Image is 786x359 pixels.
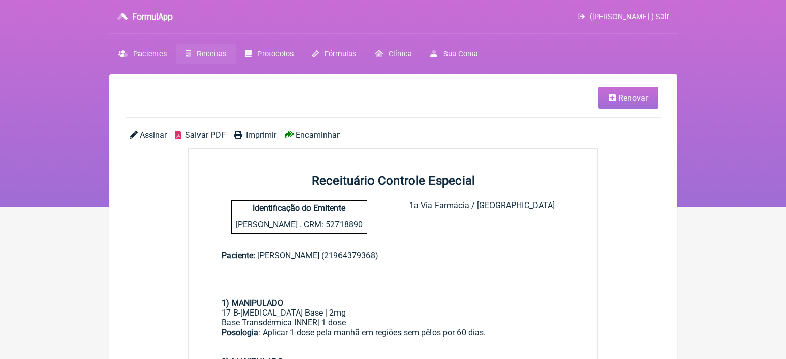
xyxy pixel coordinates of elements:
span: Sua Conta [443,50,478,58]
span: ([PERSON_NAME] ) Sair [590,12,669,21]
span: Receitas [197,50,226,58]
a: Imprimir [234,130,276,140]
span: Salvar PDF [185,130,226,140]
p: [PERSON_NAME] . CRM: 52718890 [232,215,367,233]
span: Imprimir [246,130,276,140]
span: Assinar [140,130,167,140]
span: Pacientes [133,50,167,58]
span: Renovar [618,93,648,103]
strong: Posologia [222,327,258,337]
a: ([PERSON_NAME] ) Sair [578,12,669,21]
a: Receitas [176,44,236,64]
a: Assinar [130,130,167,140]
a: Sua Conta [421,44,487,64]
span: Protocolos [257,50,294,58]
div: 1a Via Farmácia / [GEOGRAPHIC_DATA] [409,200,555,234]
div: 17 B-[MEDICAL_DATA] Base | 2mg [222,308,565,318]
strong: 1) MANIPULADO [222,298,283,308]
h4: Identificação do Emitente [232,201,367,215]
div: [PERSON_NAME] (21964379368) [222,251,565,260]
span: Fórmulas [325,50,356,58]
a: Salvar PDF [175,130,226,140]
a: Protocolos [236,44,303,64]
span: Paciente: [222,251,255,260]
h3: FormulApp [132,12,173,22]
span: Encaminhar [296,130,340,140]
a: Pacientes [109,44,176,64]
div: Base Transdérmica INNER| 1 dose [222,318,565,327]
a: Renovar [598,87,658,109]
h2: Receituário Controle Especial [189,174,598,188]
a: Encaminhar [285,130,340,140]
span: Clínica [389,50,412,58]
a: Clínica [365,44,421,64]
div: : Aplicar 1 dose pela manhã em regiões sem pêlos por 60 dias. [222,327,565,357]
a: Fórmulas [303,44,365,64]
